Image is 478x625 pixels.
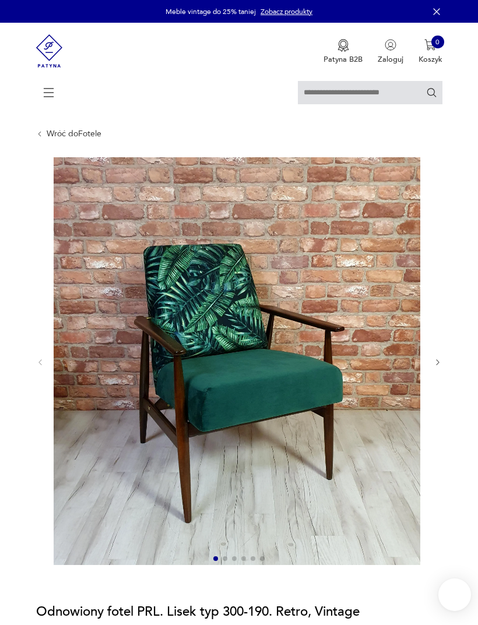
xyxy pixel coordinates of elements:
img: Ikonka użytkownika [385,39,396,51]
img: Ikona koszyka [424,39,436,51]
p: Zaloguj [378,54,403,65]
button: 0Koszyk [419,39,442,65]
button: Patyna B2B [324,39,363,65]
p: Meble vintage do 25% taniej [166,7,256,16]
a: Zobacz produkty [261,7,312,16]
h1: Odnowiony fotel PRL. Lisek typ 300-190. Retro, Vintage [36,603,360,620]
button: Zaloguj [378,39,403,65]
img: Ikona medalu [338,39,349,52]
img: Patyna - sklep z meblami i dekoracjami vintage [36,23,63,79]
img: Zdjęcie produktu Odnowiony fotel PRL. Lisek typ 300-190. Retro, Vintage [54,157,420,565]
p: Koszyk [419,54,442,65]
a: Wróć doFotele [47,129,101,139]
div: 0 [431,36,444,48]
p: Patyna B2B [324,54,363,65]
button: Szukaj [426,87,437,98]
a: Ikona medaluPatyna B2B [324,39,363,65]
iframe: Smartsupp widget button [438,578,471,611]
